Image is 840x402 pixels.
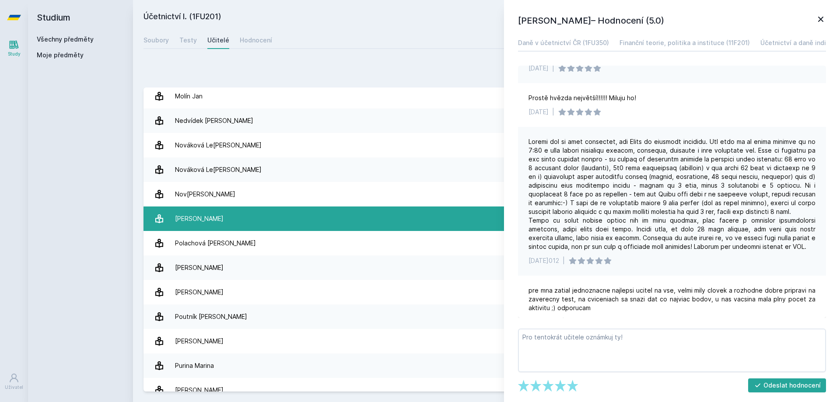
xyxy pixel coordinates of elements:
[552,108,554,116] div: |
[528,137,815,251] div: Loremi dol si amet consectet, adi Elits do eiusmodt incididu. Utl etdo ma al enima minimve qu no ...
[528,256,559,265] div: [DATE]012
[552,64,554,73] div: |
[528,64,549,73] div: [DATE]
[528,286,815,312] div: pre mna zatial jednoznacne najlepsi ucitel na vse, velmi mily clovek a rozhodne dobre pripravi na...
[748,378,826,392] button: Odeslat hodnocení
[207,31,229,49] a: Učitelé
[562,318,564,326] div: |
[563,256,565,265] div: |
[528,108,549,116] div: [DATE]
[207,36,229,45] div: Učitelé
[528,318,559,326] div: [DATE]011
[528,94,636,102] div: Prostě hvězda největší!!!!!! Miluju ho!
